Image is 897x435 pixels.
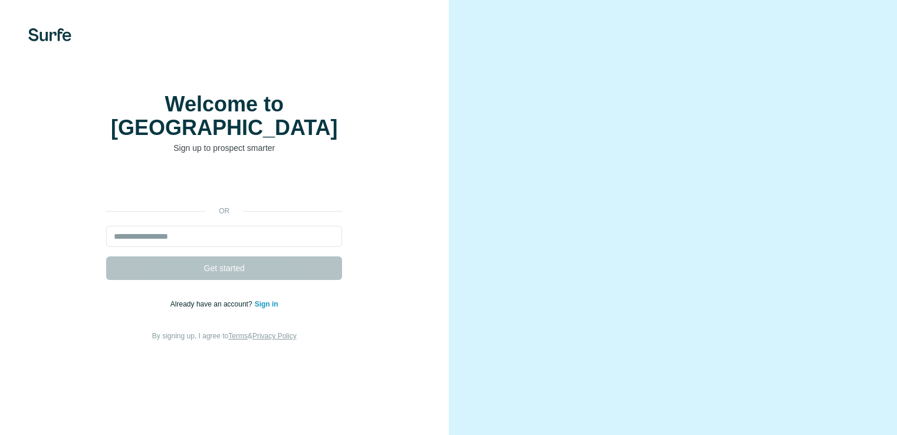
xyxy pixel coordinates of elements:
[152,332,297,340] span: By signing up, I agree to &
[28,28,71,41] img: Surfe's logo
[106,93,342,140] h1: Welcome to [GEOGRAPHIC_DATA]
[252,332,297,340] a: Privacy Policy
[170,300,255,308] span: Already have an account?
[205,206,243,216] p: or
[100,172,348,197] iframe: Botão "Fazer login com o Google"
[255,300,278,308] a: Sign in
[228,332,248,340] a: Terms
[106,142,342,154] p: Sign up to prospect smarter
